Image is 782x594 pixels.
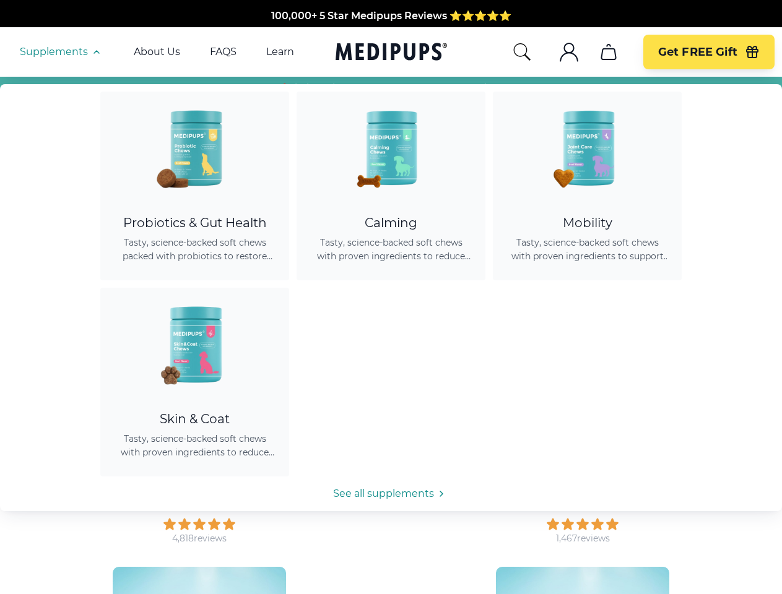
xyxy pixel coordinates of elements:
span: Made In The [GEOGRAPHIC_DATA] from domestic & globally sourced ingredients [185,25,597,37]
img: Joint Care Chews - Medipups [532,92,643,203]
span: Tasty, science-backed soft chews packed with probiotics to restore gut balance, ease itching, sup... [115,236,274,263]
a: FAQS [210,46,237,58]
div: Probiotics & Gut Health [115,215,274,231]
button: Supplements [20,45,104,59]
span: Tasty, science-backed soft chews with proven ingredients to support joint health, improve mobilit... [508,236,667,263]
button: Get FREE Gift [643,35,775,69]
button: cart [594,37,623,67]
div: 1,467 reviews [556,533,610,544]
span: 100,000+ 5 Star Medipups Reviews ⭐️⭐️⭐️⭐️⭐️ [271,10,511,22]
div: Calming [311,215,471,231]
span: Tasty, science-backed soft chews with proven ingredients to reduce anxiety, promote relaxation, a... [311,236,471,263]
a: Calming Dog Chews - MedipupsCalmingTasty, science-backed soft chews with proven ingredients to re... [297,92,485,280]
div: 4,818 reviews [172,533,227,544]
a: Joint Care Chews - MedipupsMobilityTasty, science-backed soft chews with proven ingredients to su... [493,92,682,280]
span: Get FREE Gift [658,45,737,59]
a: Skin & Coat Chews - MedipupsSkin & CoatTasty, science-backed soft chews with proven ingredients t... [100,288,289,476]
span: Supplements [20,46,88,58]
a: About Us [134,46,180,58]
button: search [512,42,532,62]
button: account [554,37,584,67]
span: Tasty, science-backed soft chews with proven ingredients to reduce shedding, promote healthy skin... [115,432,274,459]
img: Calming Dog Chews - Medipups [336,92,447,203]
a: Probiotic Dog Chews - MedipupsProbiotics & Gut HealthTasty, science-backed soft chews packed with... [100,92,289,280]
img: Probiotic Dog Chews - Medipups [139,92,251,203]
div: Mobility [508,215,667,231]
div: Skin & Coat [115,411,274,427]
a: Medipups [336,40,447,66]
img: Skin & Coat Chews - Medipups [139,288,251,399]
a: Learn [266,46,294,58]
